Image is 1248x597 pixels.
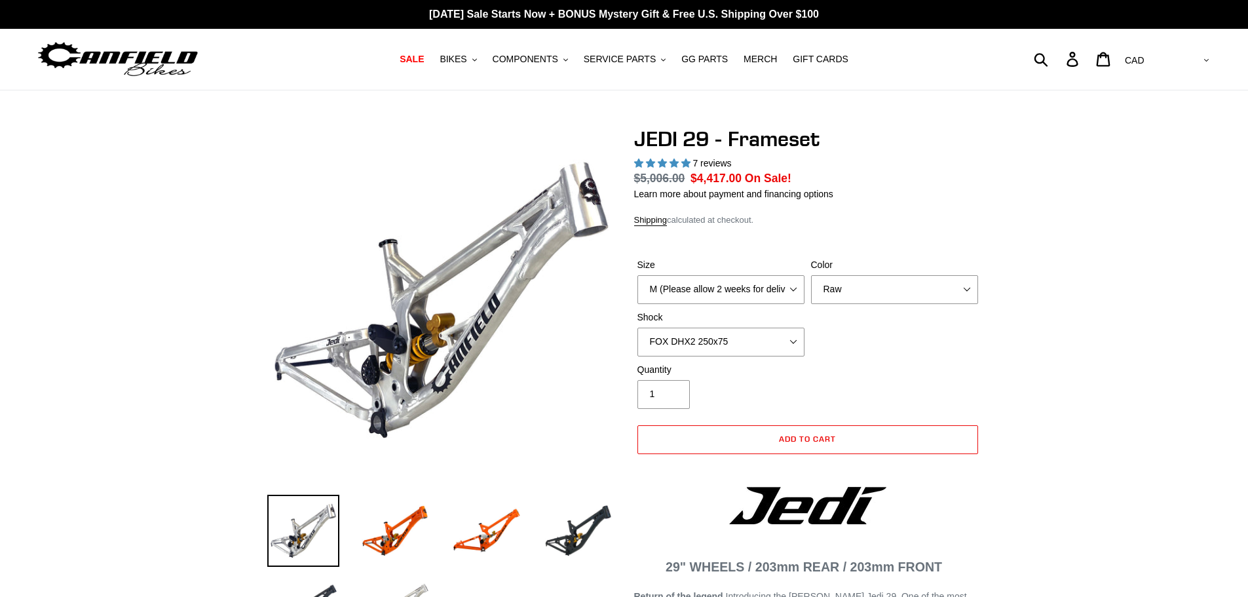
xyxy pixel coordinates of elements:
[637,311,804,324] label: Shock
[577,50,672,68] button: SERVICE PARTS
[542,495,615,567] img: Load image into Gallery viewer, JEDI 29 - Frameset
[400,54,424,65] span: SALE
[634,215,668,226] a: Shipping
[744,54,777,65] span: MERCH
[811,258,978,272] label: Color
[433,50,483,68] button: BIKES
[493,54,558,65] span: COMPONENTS
[779,434,836,444] span: Add to cart
[634,172,685,185] s: $5,006.00
[637,425,978,454] button: Add to cart
[634,189,833,199] a: Learn more about payment and financing options
[584,54,656,65] span: SERVICE PARTS
[692,158,731,168] span: 7 reviews
[681,54,728,65] span: GG PARTS
[36,39,200,80] img: Canfield Bikes
[1041,45,1074,73] input: Search
[745,170,791,187] span: On Sale!
[486,50,575,68] button: COMPONENTS
[737,50,784,68] a: MERCH
[359,495,431,567] img: Load image into Gallery viewer, JEDI 29 - Frameset
[634,214,981,227] div: calculated at checkout.
[666,560,942,574] span: 29" WHEELS / 203mm REAR / 203mm FRONT
[451,495,523,567] img: Load image into Gallery viewer, JEDI 29 - Frameset
[637,363,804,377] label: Quantity
[440,54,466,65] span: BIKES
[675,50,734,68] a: GG PARTS
[793,54,848,65] span: GIFT CARDS
[634,126,981,151] h1: JEDI 29 - Frameset
[637,258,804,272] label: Size
[690,172,742,185] span: $4,417.00
[634,158,693,168] span: 5.00 stars
[267,495,339,567] img: Load image into Gallery viewer, JEDI 29 - Frameset
[786,50,855,68] a: GIFT CARDS
[393,50,430,68] a: SALE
